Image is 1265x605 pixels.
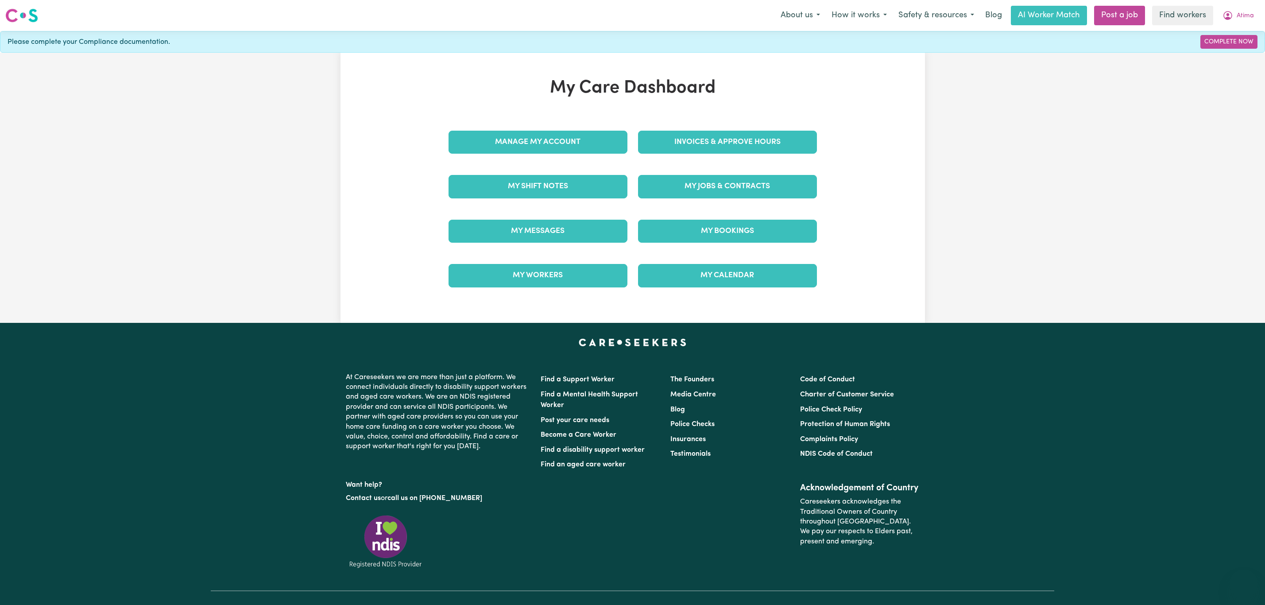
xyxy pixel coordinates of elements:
a: Find a disability support worker [541,446,645,454]
a: call us on [PHONE_NUMBER] [387,495,482,502]
a: Post your care needs [541,417,609,424]
a: My Calendar [638,264,817,287]
a: Careseekers home page [579,339,686,346]
button: About us [775,6,826,25]
p: At Careseekers we are more than just a platform. We connect individuals directly to disability su... [346,369,530,455]
a: Manage My Account [449,131,627,154]
a: AI Worker Match [1011,6,1087,25]
a: Complete Now [1200,35,1257,49]
img: Registered NDIS provider [346,514,426,569]
button: Safety & resources [893,6,980,25]
a: NDIS Code of Conduct [800,450,873,458]
a: Post a job [1094,6,1145,25]
button: How it works [826,6,893,25]
a: Charter of Customer Service [800,391,894,398]
a: Find an aged care worker [541,461,626,468]
a: Code of Conduct [800,376,855,383]
a: Find a Mental Health Support Worker [541,391,638,409]
a: Careseekers logo [5,5,38,26]
span: Please complete your Compliance documentation. [8,37,170,47]
a: Police Check Policy [800,406,862,413]
a: The Founders [670,376,714,383]
iframe: Button to launch messaging window, conversation in progress [1230,570,1258,598]
a: My Workers [449,264,627,287]
a: Police Checks [670,421,715,428]
a: Invoices & Approve Hours [638,131,817,154]
a: Complaints Policy [800,436,858,443]
a: Blog [980,6,1007,25]
button: My Account [1217,6,1260,25]
h2: Acknowledgement of Country [800,483,919,493]
a: Find a Support Worker [541,376,615,383]
a: Become a Care Worker [541,431,616,438]
h1: My Care Dashboard [443,78,822,99]
a: My Jobs & Contracts [638,175,817,198]
a: Find workers [1152,6,1213,25]
a: Testimonials [670,450,711,458]
span: Atima [1237,11,1254,21]
a: Blog [670,406,685,413]
a: Media Centre [670,391,716,398]
p: Want help? [346,477,530,490]
a: Insurances [670,436,706,443]
a: Protection of Human Rights [800,421,890,428]
img: Careseekers logo [5,8,38,23]
a: My Messages [449,220,627,243]
p: or [346,490,530,507]
a: My Shift Notes [449,175,627,198]
a: My Bookings [638,220,817,243]
p: Careseekers acknowledges the Traditional Owners of Country throughout [GEOGRAPHIC_DATA]. We pay o... [800,493,919,550]
a: Contact us [346,495,381,502]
